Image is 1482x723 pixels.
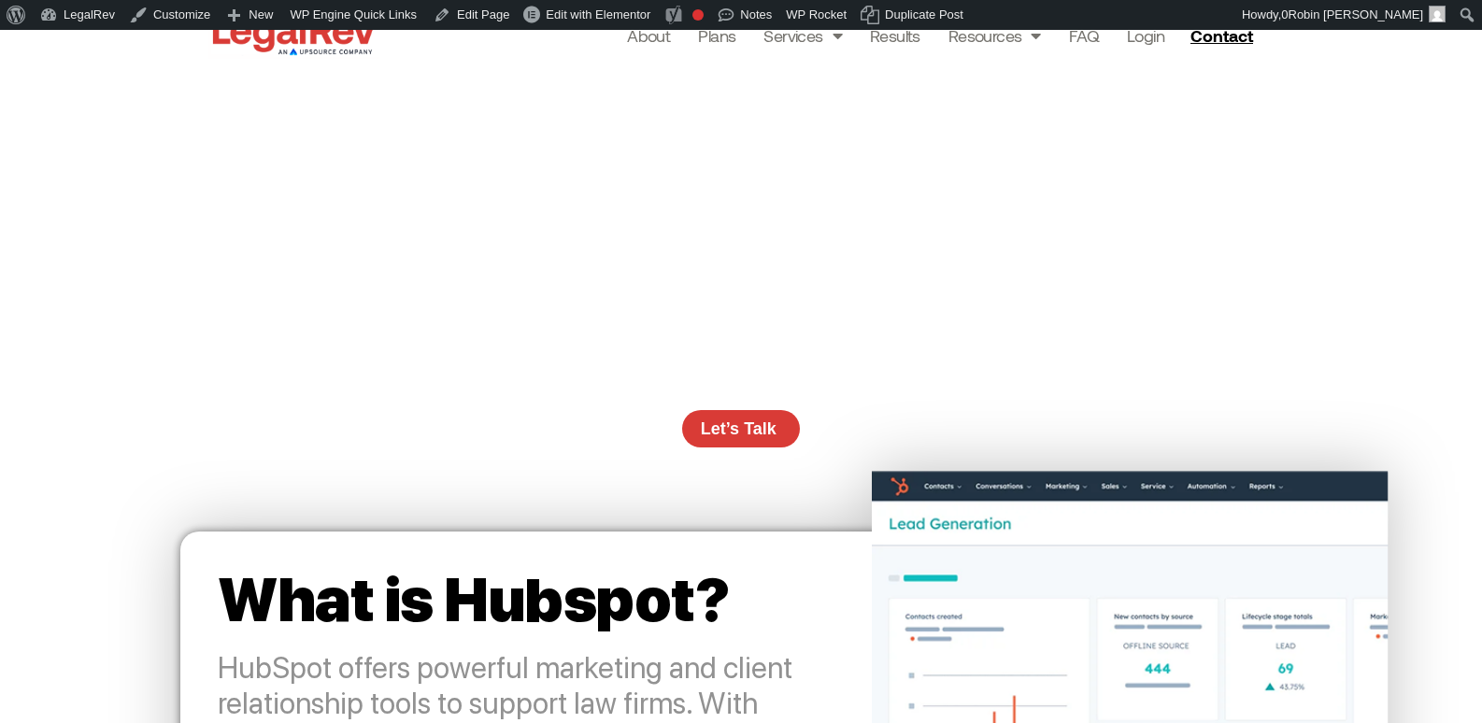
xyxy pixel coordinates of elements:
div: Focus keyphrase not set [692,9,704,21]
nav: Menu [627,22,1164,49]
span: Contact [1190,27,1253,44]
a: Contact [1183,21,1265,50]
h2: What is Hubspot? [218,569,872,631]
a: FAQ [1069,22,1099,49]
span: 0Robin [PERSON_NAME] [1281,7,1423,21]
a: Login [1127,22,1164,49]
span: Let’s Talk [701,420,777,437]
a: Results [870,22,920,49]
a: Services [763,22,842,49]
a: Plans [698,22,735,49]
a: Resources [948,22,1041,49]
a: About [627,22,670,49]
span: Edit with Elementor [546,7,650,21]
a: Let’s Talk [682,410,800,447]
